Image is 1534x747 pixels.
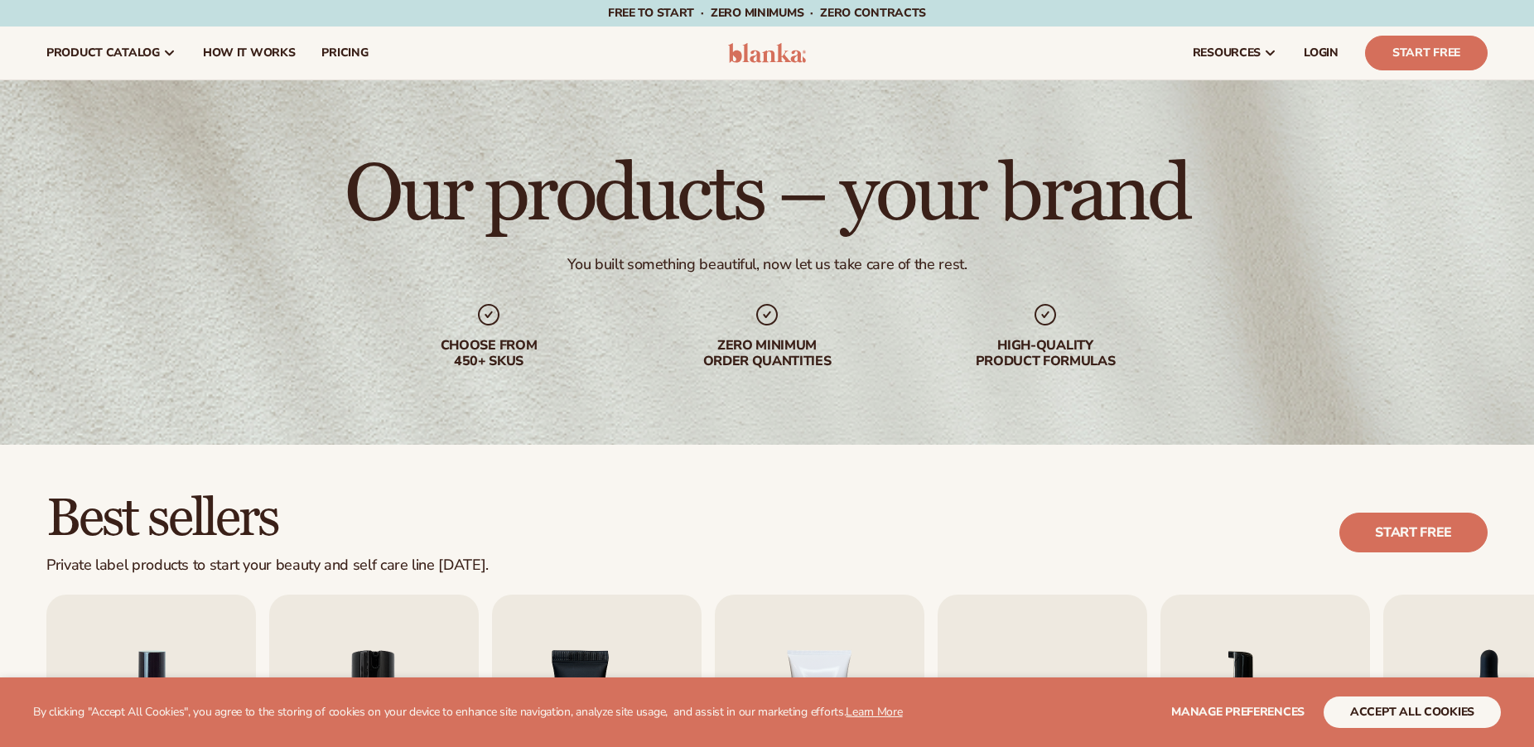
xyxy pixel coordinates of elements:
a: Learn More [846,704,902,720]
div: Zero minimum order quantities [661,338,873,369]
span: product catalog [46,46,160,60]
div: Choose from 450+ Skus [383,338,595,369]
button: Manage preferences [1171,696,1305,728]
span: Free to start · ZERO minimums · ZERO contracts [608,5,926,21]
span: How It Works [203,46,296,60]
span: resources [1193,46,1261,60]
div: High-quality product formulas [939,338,1151,369]
a: How It Works [190,27,309,80]
div: You built something beautiful, now let us take care of the rest. [567,255,967,274]
img: logo [728,43,807,63]
a: LOGIN [1290,27,1352,80]
p: By clicking "Accept All Cookies", you agree to the storing of cookies on your device to enhance s... [33,706,903,720]
a: product catalog [33,27,190,80]
button: accept all cookies [1324,696,1501,728]
a: resources [1179,27,1290,80]
a: pricing [308,27,381,80]
h2: Best sellers [46,491,489,547]
div: Private label products to start your beauty and self care line [DATE]. [46,557,489,575]
a: Start Free [1365,36,1488,70]
h1: Our products – your brand [345,156,1189,235]
span: LOGIN [1304,46,1339,60]
span: Manage preferences [1171,704,1305,720]
span: pricing [321,46,368,60]
a: Start free [1339,513,1488,552]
